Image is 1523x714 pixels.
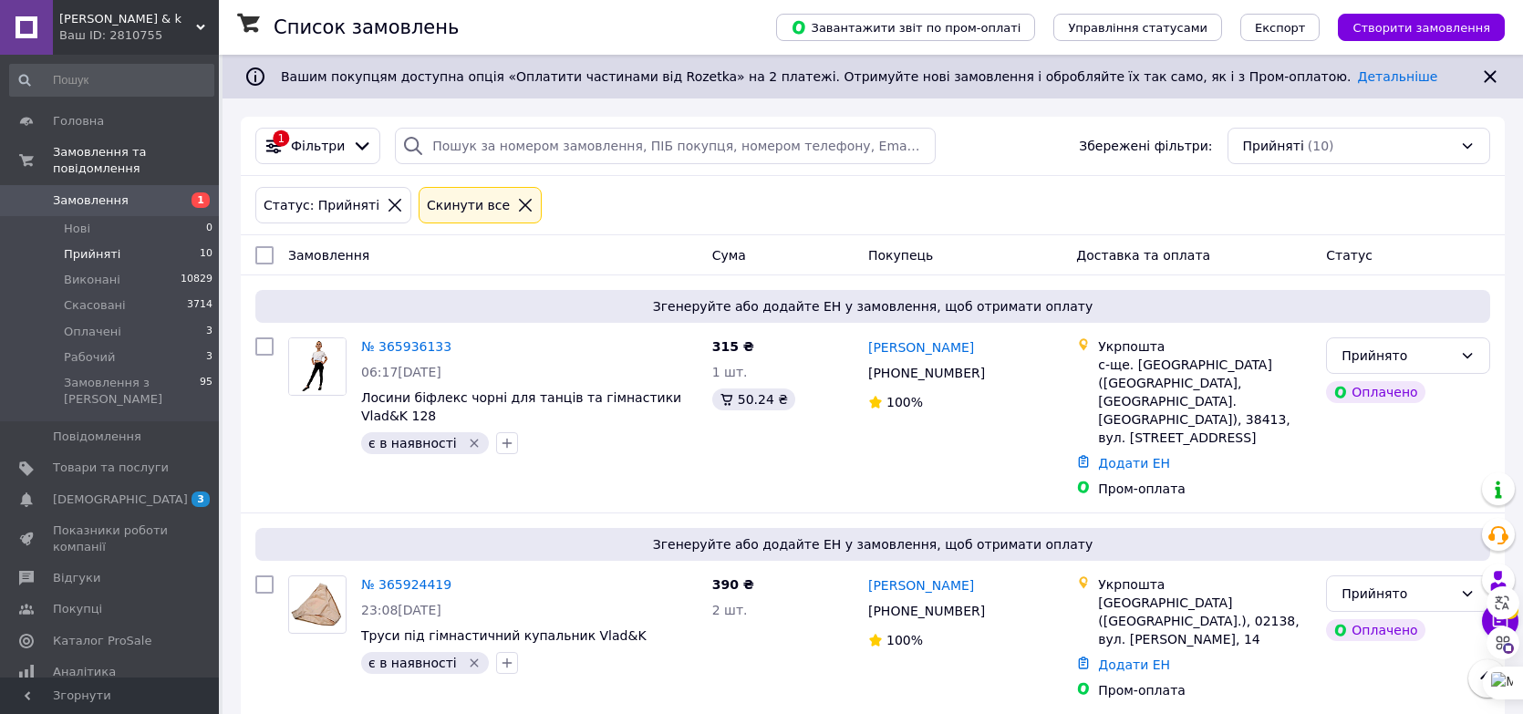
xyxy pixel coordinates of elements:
a: № 365924419 [361,577,451,592]
div: Прийнято [1342,346,1453,366]
span: Прийняті [64,246,120,263]
a: Труси під гімнастичний купальник Vlad&K [361,628,647,643]
span: 0 [206,221,212,237]
span: Збережені фільтри: [1079,137,1212,155]
span: є в наявності [368,436,457,450]
button: Наверх [1468,659,1507,698]
a: Детальніше [1358,69,1438,84]
div: Пром-оплата [1098,480,1311,498]
span: Виконані [64,272,120,288]
span: Товари та послуги [53,460,169,476]
span: [DEMOGRAPHIC_DATA] [53,492,188,508]
button: Управління статусами [1053,14,1222,41]
span: 100% [886,395,923,409]
span: Покупець [868,248,933,263]
span: 95 [200,375,212,408]
button: Завантажити звіт по пром-оплаті [776,14,1035,41]
span: (10) [1308,139,1334,153]
a: № 365936133 [361,339,451,354]
div: 50.24 ₴ [712,388,795,410]
span: Завантажити звіт по пром-оплаті [791,19,1021,36]
span: 100% [886,633,923,647]
span: Нові [64,221,90,237]
span: Експорт [1255,21,1306,35]
a: Додати ЕН [1098,456,1170,471]
div: с-ще. [GEOGRAPHIC_DATA] ([GEOGRAPHIC_DATA], [GEOGRAPHIC_DATA]. [GEOGRAPHIC_DATA]), 38413, вул. [S... [1098,356,1311,447]
svg: Видалити мітку [467,436,482,450]
span: Повідомлення [53,429,141,445]
span: Рабочий [64,349,115,366]
div: Cкинути все [423,195,513,215]
span: Показники роботи компанії [53,523,169,555]
div: Оплачено [1326,381,1425,403]
span: 3714 [187,297,212,314]
div: Пром-оплата [1098,681,1311,699]
div: [GEOGRAPHIC_DATA] ([GEOGRAPHIC_DATA].), 02138, вул. [PERSON_NAME], 14 [1098,594,1311,648]
a: [PERSON_NAME] [868,338,974,357]
a: Лосини біфлекс чорні для танців та гімнастики Vlad&K 128 [361,390,681,423]
span: Замовлення [53,192,129,209]
div: Ваш ID: 2810755 [59,27,219,44]
span: Статус [1326,248,1373,263]
button: Експорт [1240,14,1321,41]
input: Пошук [9,64,214,97]
span: 1 шт. [712,365,748,379]
img: Фото товару [289,578,346,630]
span: Замовлення з [PERSON_NAME] [64,375,200,408]
svg: Видалити мітку [467,656,482,670]
span: Замовлення [288,248,369,263]
span: 2 шт. [712,603,748,617]
span: Оплачені [64,324,121,340]
input: Пошук за номером замовлення, ПІБ покупця, номером телефону, Email, номером накладної [395,128,936,164]
h1: Список замовлень [274,16,459,38]
span: 10829 [181,272,212,288]
div: Укрпошта [1098,575,1311,594]
span: 06:17[DATE] [361,365,441,379]
span: Прийняті [1243,137,1304,155]
div: Статус: Прийняті [260,195,383,215]
span: Створити замовлення [1352,21,1490,35]
button: Створити замовлення [1338,14,1505,41]
span: Відгуки [53,570,100,586]
span: Згенеруйте або додайте ЕН у замовлення, щоб отримати оплату [263,535,1483,554]
span: Доставка та оплата [1076,248,1210,263]
span: Аналітика [53,664,116,680]
a: Фото товару [288,337,347,396]
a: [PERSON_NAME] [868,576,974,595]
a: Створити замовлення [1320,19,1505,34]
span: 10 [200,246,212,263]
span: Скасовані [64,297,126,314]
span: Замовлення та повідомлення [53,144,219,177]
a: Фото товару [288,575,347,634]
div: [PHONE_NUMBER] [865,360,989,386]
span: 3 [206,324,212,340]
button: Чат з покупцем2 [1482,603,1518,639]
span: Фільтри [291,137,345,155]
span: Каталог ProSale [53,633,151,649]
span: 315 ₴ [712,339,754,354]
a: Додати ЕН [1098,657,1170,672]
span: Згенеруйте або додайте ЕН у замовлення, щоб отримати оплату [263,297,1483,316]
div: Прийнято [1342,584,1453,604]
span: 1 [192,192,210,208]
span: 23:08[DATE] [361,603,441,617]
span: Вашим покупцям доступна опція «Оплатити частинами від Rozetka» на 2 платежі. Отримуйте нові замов... [281,69,1437,84]
span: Cума [712,248,746,263]
span: Покупці [53,601,102,617]
img: Фото товару [289,338,346,395]
span: Головна [53,113,104,129]
div: Укрпошта [1098,337,1311,356]
span: 3 [206,349,212,366]
div: Оплачено [1326,619,1425,641]
div: [PHONE_NUMBER] [865,598,989,624]
span: Управління статусами [1068,21,1207,35]
span: vlad & k [59,11,196,27]
span: є в наявності [368,656,457,670]
span: 3 [192,492,210,507]
span: 390 ₴ [712,577,754,592]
